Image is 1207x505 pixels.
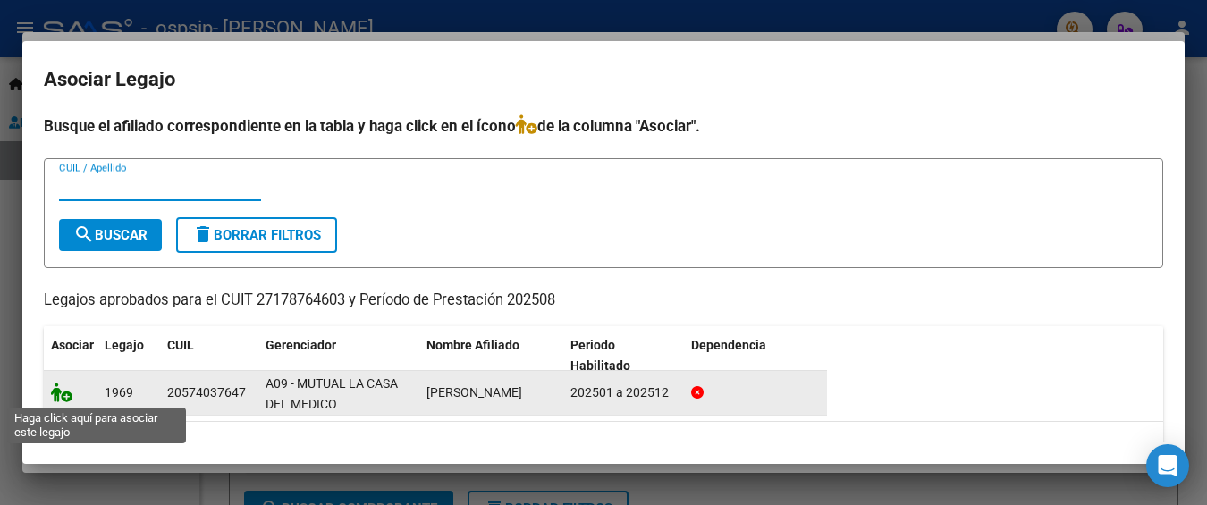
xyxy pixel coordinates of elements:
datatable-header-cell: Nombre Afiliado [419,326,563,385]
div: 1 registros [44,422,1163,467]
datatable-header-cell: Dependencia [684,326,828,385]
p: Legajos aprobados para el CUIT 27178764603 y Período de Prestación 202508 [44,290,1163,312]
button: Buscar [59,219,162,251]
span: CUIL [167,338,194,352]
datatable-header-cell: CUIL [160,326,258,385]
span: 1969 [105,385,133,400]
datatable-header-cell: Asociar [44,326,97,385]
span: Asociar [51,338,94,352]
span: Borrar Filtros [192,227,321,243]
div: Open Intercom Messenger [1146,444,1189,487]
datatable-header-cell: Legajo [97,326,160,385]
span: Legajo [105,338,144,352]
span: Gerenciador [266,338,336,352]
datatable-header-cell: Gerenciador [258,326,419,385]
div: 20574037647 [167,383,246,403]
span: A09 - MUTUAL LA CASA DEL MEDICO [266,376,398,411]
datatable-header-cell: Periodo Habilitado [563,326,684,385]
button: Borrar Filtros [176,217,337,253]
mat-icon: delete [192,223,214,245]
span: GARCIA SIMON NICOLAS [426,385,522,400]
span: Dependencia [691,338,766,352]
mat-icon: search [73,223,95,245]
div: 202501 a 202512 [570,383,677,403]
h4: Busque el afiliado correspondiente en la tabla y haga click en el ícono de la columna "Asociar". [44,114,1163,138]
span: Buscar [73,227,148,243]
span: Periodo Habilitado [570,338,630,373]
span: Nombre Afiliado [426,338,519,352]
h2: Asociar Legajo [44,63,1163,97]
